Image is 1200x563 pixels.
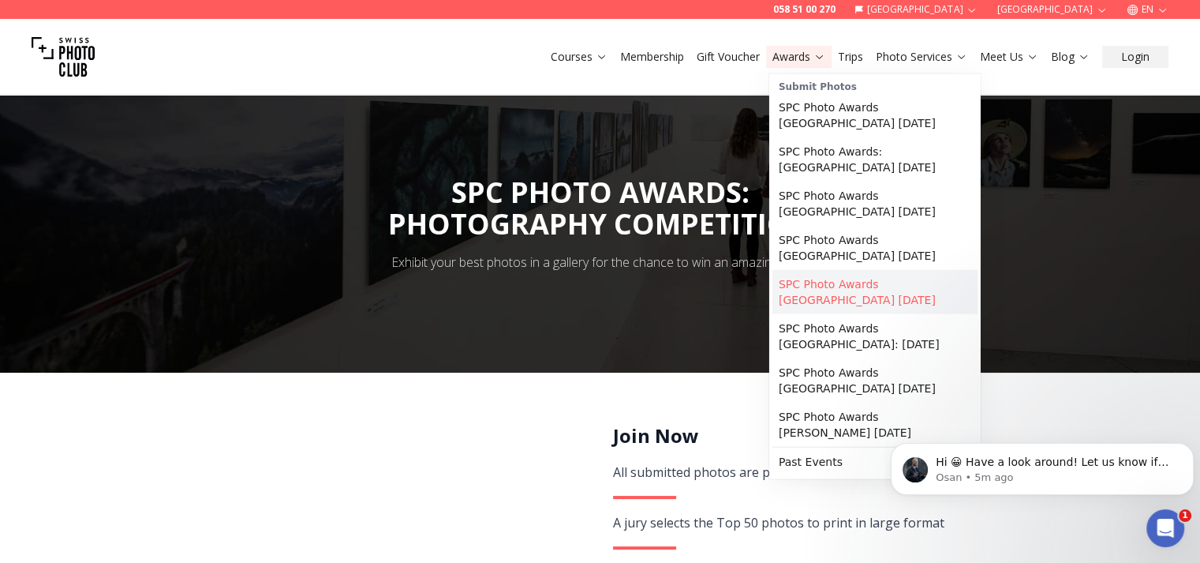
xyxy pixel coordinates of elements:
[620,49,684,65] a: Membership
[773,3,836,16] a: 058 51 00 270
[614,46,690,68] button: Membership
[772,226,978,270] a: SPC Photo Awards [GEOGRAPHIC_DATA] [DATE]
[832,46,869,68] button: Trips
[974,46,1045,68] button: Meet Us
[391,253,809,272] div: Exhibit your best photos in a gallery for the chance to win an amazing prize
[1146,509,1184,547] iframe: Intercom live chat
[772,93,978,137] a: SPC Photo Awards [GEOGRAPHIC_DATA] [DATE]
[544,46,614,68] button: Courses
[613,423,1075,449] h2: Join Now
[772,314,978,358] a: SPC Photo Awards [GEOGRAPHIC_DATA]: [DATE]
[690,46,766,68] button: Gift Voucher
[697,49,760,65] a: Gift Voucher
[772,448,978,476] a: Past Events
[1179,509,1191,522] span: 1
[766,46,832,68] button: Awards
[613,461,1075,483] div: All submitted photos are printed & exhibited in a prestigious gallery
[884,410,1200,520] iframe: Intercom notifications message
[388,173,813,240] span: SPC PHOTO AWARDS:
[1102,46,1168,68] button: Login
[613,512,1075,534] div: A jury selects the Top 50 photos to print in large format
[869,46,974,68] button: Photo Services
[772,77,978,93] div: Submit Photos
[838,49,863,65] a: Trips
[772,182,978,226] a: SPC Photo Awards [GEOGRAPHIC_DATA] [DATE]
[772,403,978,447] a: SPC Photo Awards [PERSON_NAME] [DATE]
[876,49,967,65] a: Photo Services
[1045,46,1096,68] button: Blog
[388,208,813,240] div: PHOTOGRAPHY COMPETITION
[551,49,607,65] a: Courses
[772,49,825,65] a: Awards
[772,270,978,314] a: SPC Photo Awards [GEOGRAPHIC_DATA] [DATE]
[1051,49,1090,65] a: Blog
[980,49,1038,65] a: Meet Us
[772,137,978,182] a: SPC Photo Awards: [GEOGRAPHIC_DATA] [DATE]
[32,25,95,88] img: Swiss photo club
[772,358,978,403] a: SPC Photo Awards [GEOGRAPHIC_DATA] [DATE]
